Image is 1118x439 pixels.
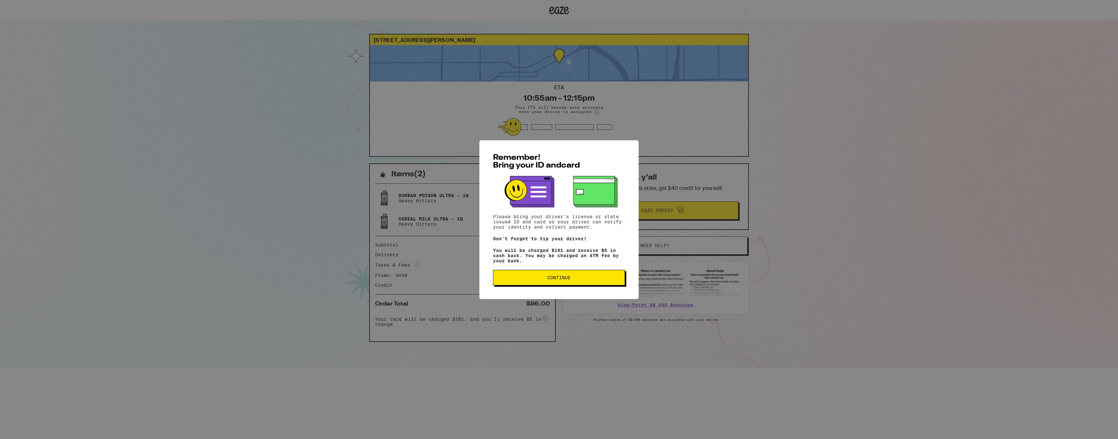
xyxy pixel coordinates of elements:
[493,248,625,263] p: You will be charged $101 and receive $5 in cash back. You may be charged an ATM fee by your bank.
[493,270,625,285] button: Continue
[1076,420,1111,436] iframe: Opens a widget where you can find more information
[493,214,625,230] p: Please bring your driver's license or state issued ID and card so your driver can verify your ide...
[493,154,580,169] span: Remember! Bring your ID and card
[493,236,625,241] p: Don't forget to tip your driver!
[547,275,571,280] span: Continue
